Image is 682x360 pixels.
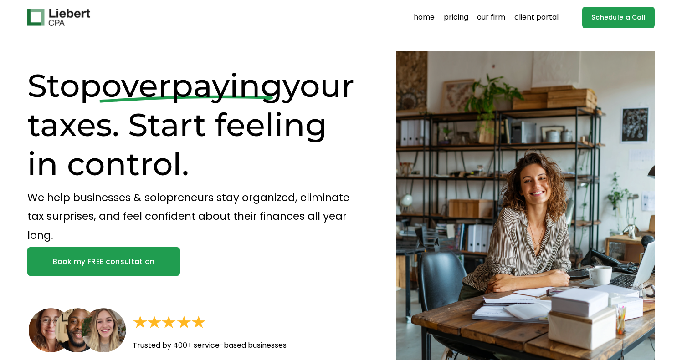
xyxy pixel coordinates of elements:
[133,339,338,352] p: Trusted by 400+ service-based businesses
[102,66,282,105] span: overpaying
[27,66,364,183] h1: Stop your taxes. Start feeling in control.
[582,7,655,28] a: Schedule a Call
[477,10,505,25] a: our firm
[27,247,180,276] a: Book my FREE consultation
[27,9,90,26] img: Liebert CPA
[444,10,468,25] a: pricing
[514,10,559,25] a: client portal
[27,188,364,245] p: We help businesses & solopreneurs stay organized, eliminate tax surprises, and feel confident abo...
[414,10,435,25] a: home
